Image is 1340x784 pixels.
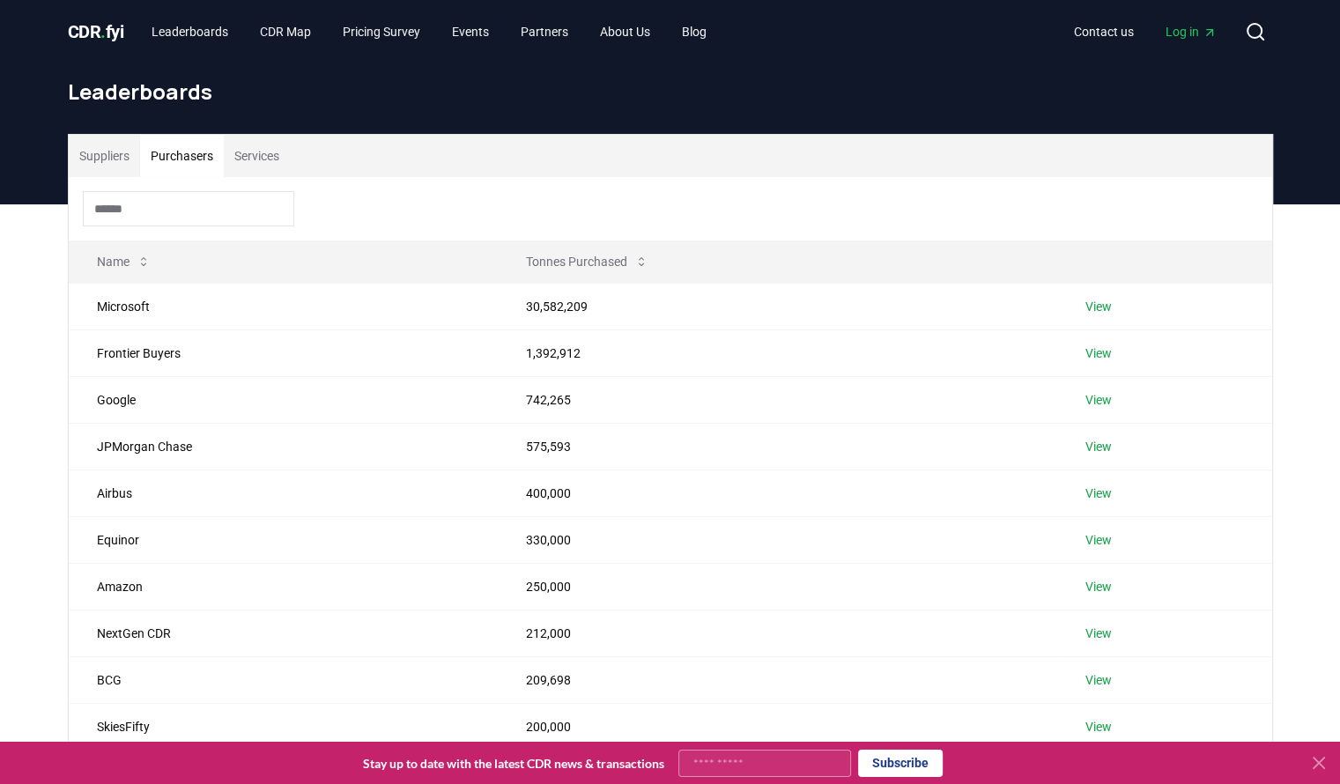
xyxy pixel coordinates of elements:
[69,283,499,329] td: Microsoft
[1166,23,1217,41] span: Log in
[1085,625,1112,642] a: View
[512,244,663,279] button: Tonnes Purchased
[1085,438,1112,455] a: View
[498,516,1057,563] td: 330,000
[1060,16,1148,48] a: Contact us
[1085,531,1112,549] a: View
[68,21,124,42] span: CDR fyi
[69,656,499,703] td: BCG
[1085,578,1112,595] a: View
[498,656,1057,703] td: 209,698
[68,19,124,44] a: CDR.fyi
[69,703,499,750] td: SkiesFifty
[498,283,1057,329] td: 30,582,209
[498,329,1057,376] td: 1,392,912
[498,610,1057,656] td: 212,000
[69,516,499,563] td: Equinor
[69,470,499,516] td: Airbus
[140,135,224,177] button: Purchasers
[498,470,1057,516] td: 400,000
[1060,16,1231,48] nav: Main
[1151,16,1231,48] a: Log in
[69,423,499,470] td: JPMorgan Chase
[69,135,140,177] button: Suppliers
[137,16,721,48] nav: Main
[498,376,1057,423] td: 742,265
[68,78,1273,106] h1: Leaderboards
[137,16,242,48] a: Leaderboards
[69,376,499,423] td: Google
[69,563,499,610] td: Amazon
[438,16,503,48] a: Events
[329,16,434,48] a: Pricing Survey
[507,16,582,48] a: Partners
[1085,344,1112,362] a: View
[498,703,1057,750] td: 200,000
[69,610,499,656] td: NextGen CDR
[1085,391,1112,409] a: View
[1085,484,1112,502] a: View
[246,16,325,48] a: CDR Map
[586,16,664,48] a: About Us
[69,329,499,376] td: Frontier Buyers
[498,563,1057,610] td: 250,000
[1085,718,1112,736] a: View
[1085,671,1112,689] a: View
[100,21,106,42] span: .
[224,135,290,177] button: Services
[498,423,1057,470] td: 575,593
[668,16,721,48] a: Blog
[1085,298,1112,315] a: View
[83,244,165,279] button: Name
